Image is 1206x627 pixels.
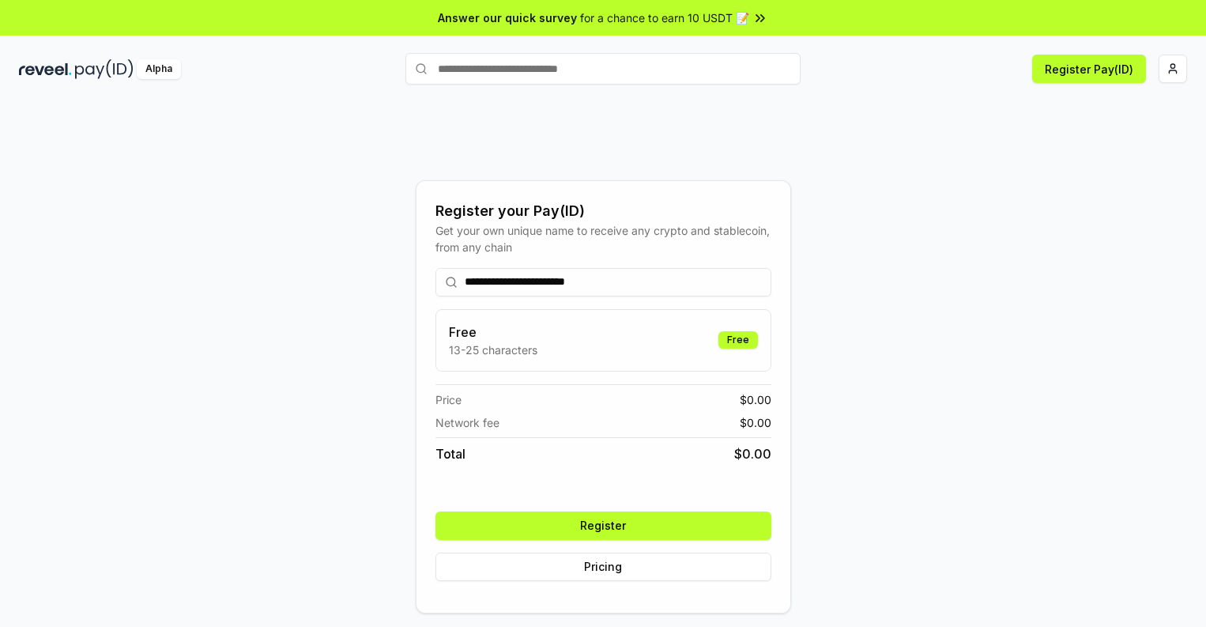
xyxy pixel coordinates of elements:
[435,512,771,540] button: Register
[137,59,181,79] div: Alpha
[449,342,537,358] p: 13-25 characters
[580,9,749,26] span: for a chance to earn 10 USDT 📝
[734,444,771,463] span: $ 0.00
[449,323,537,342] h3: Free
[718,331,758,349] div: Free
[435,553,771,581] button: Pricing
[435,414,499,431] span: Network fee
[75,59,134,79] img: pay_id
[435,391,462,408] span: Price
[740,414,771,431] span: $ 0.00
[740,391,771,408] span: $ 0.00
[438,9,577,26] span: Answer our quick survey
[435,222,771,255] div: Get your own unique name to receive any crypto and stablecoin, from any chain
[1032,55,1146,83] button: Register Pay(ID)
[435,444,465,463] span: Total
[19,59,72,79] img: reveel_dark
[435,200,771,222] div: Register your Pay(ID)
